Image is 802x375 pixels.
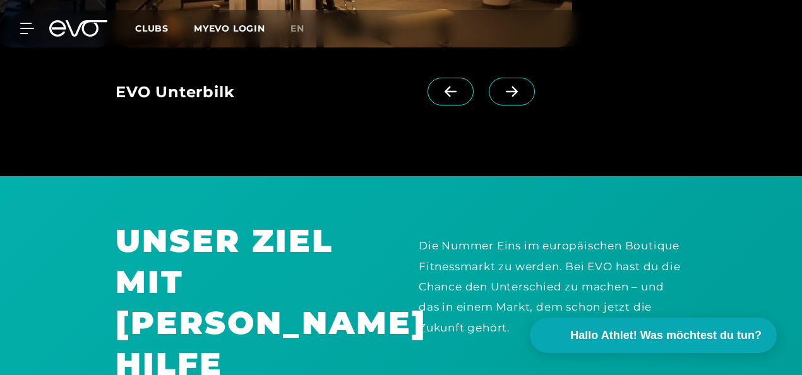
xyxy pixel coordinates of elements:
[290,21,320,36] a: en
[135,22,194,34] a: Clubs
[419,235,686,337] div: Die Nummer Eins im europäischen Boutique Fitnessmarkt zu werden. Bei EVO hast du die Chance den U...
[570,327,762,344] span: Hallo Athlet! Was möchtest du tun?
[290,23,304,34] span: en
[530,318,777,353] button: Hallo Athlet! Was möchtest du tun?
[194,23,265,34] a: MYEVO LOGIN
[116,78,428,109] div: EVO Unterbilk
[135,23,169,34] span: Clubs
